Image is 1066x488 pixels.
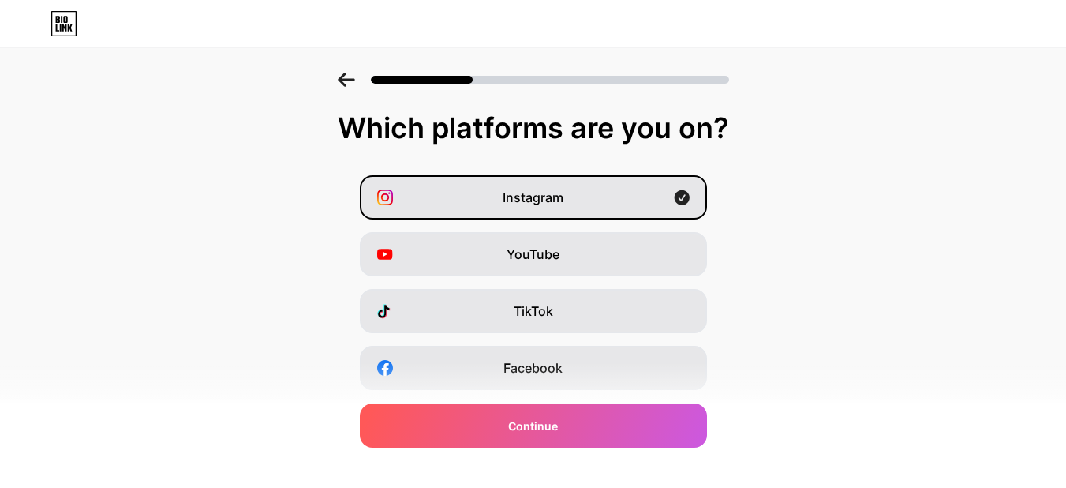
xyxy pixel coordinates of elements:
[508,418,558,434] span: Continue
[503,188,563,207] span: Instagram
[507,245,559,264] span: YouTube
[503,358,563,377] span: Facebook
[16,112,1050,144] div: Which platforms are you on?
[514,302,553,321] span: TikTok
